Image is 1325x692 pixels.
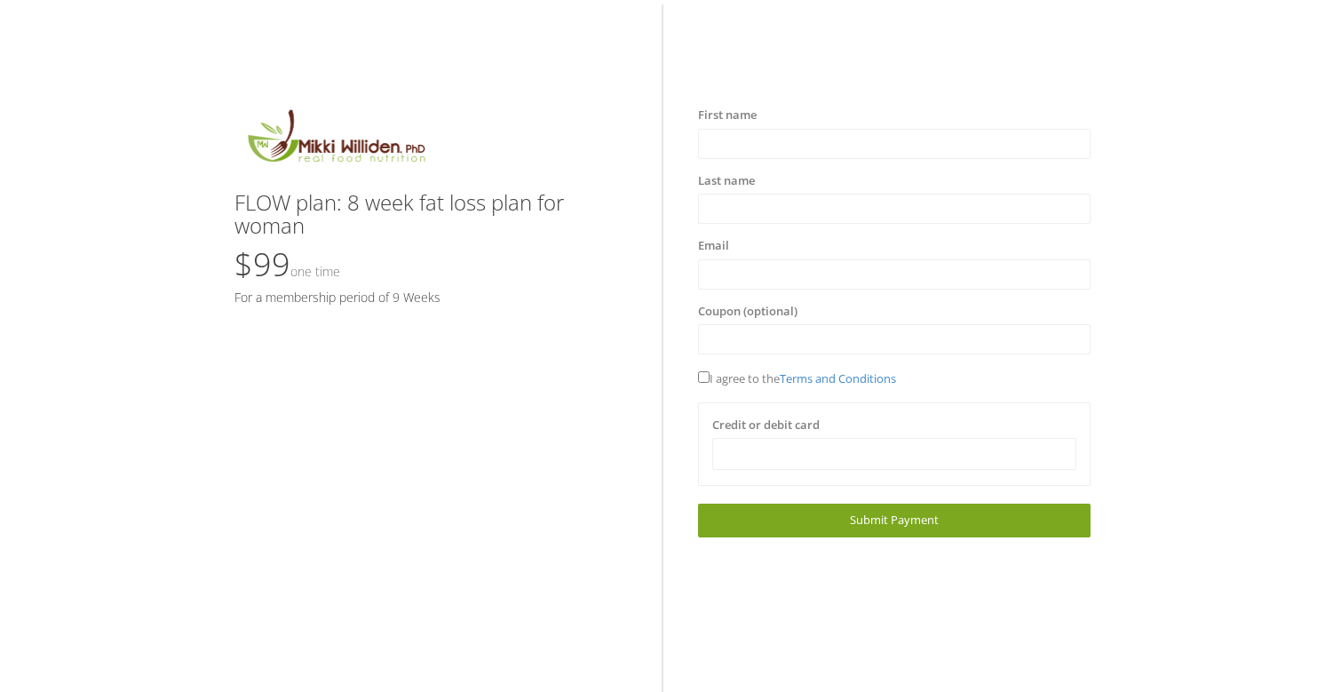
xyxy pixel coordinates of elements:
span: I agree to the [698,370,896,386]
h3: FLOW plan: 8 week fat loss plan for woman [234,191,627,238]
img: MikkiLogoMain.png [234,107,437,173]
label: Email [698,237,729,255]
a: Submit Payment [698,504,1091,537]
h5: For a membership period of 9 Weeks [234,290,627,304]
span: Submit Payment [850,512,939,528]
a: Terms and Conditions [780,370,896,386]
label: Coupon (optional) [698,303,797,321]
label: Last name [698,172,755,190]
label: Credit or debit card [712,417,820,434]
small: One time [290,263,340,280]
label: First name [698,107,757,124]
span: $99 [234,243,340,286]
iframe: Secure card payment input frame [724,447,1065,462]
